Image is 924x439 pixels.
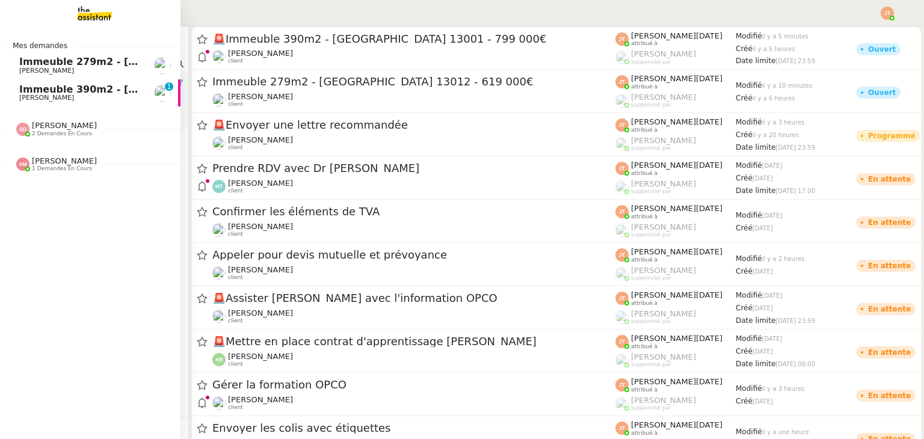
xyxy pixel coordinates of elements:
[615,136,736,152] app-user-label: suppervisé par
[631,170,658,177] span: attribué à
[631,49,696,58] span: [PERSON_NAME]
[775,361,815,367] span: [DATE] 00:00
[736,360,775,368] span: Date limite
[212,250,615,260] span: Appeler pour devis mutuelle et prévoyance
[631,161,722,170] span: [PERSON_NAME][DATE]
[736,45,753,53] span: Créé
[228,404,243,411] span: client
[615,137,629,150] img: users%2FoFdbodQ3TgNoWt9kP3GXAs5oaCq1%2Favatar%2Fprofile-pic.png
[762,33,808,40] span: il y a 5 minutes
[753,132,799,138] span: il y a 20 heures
[615,205,629,218] img: svg
[736,254,762,263] span: Modifié
[736,397,753,405] span: Créé
[615,247,736,263] app-user-label: attribué à
[631,377,722,386] span: [PERSON_NAME][DATE]
[212,120,615,130] span: Envoyer une lettre recommandée
[167,82,171,93] p: 1
[615,377,736,393] app-user-label: attribué à
[631,93,696,102] span: [PERSON_NAME]
[212,93,226,106] img: users%2FSADz3OCgrFNaBc1p3ogUv5k479k1%2Favatar%2Fccbff511-0434-4584-b662-693e5a00b7b7
[631,84,658,90] span: attribué à
[868,349,911,356] div: En attente
[615,334,736,349] app-user-label: attribué à
[631,405,671,411] span: suppervisé par
[228,58,243,64] span: client
[868,305,911,313] div: En attente
[631,396,696,405] span: [PERSON_NAME]
[212,309,615,324] app-user-detailed-label: client
[615,49,736,65] app-user-label: suppervisé par
[631,188,671,195] span: suppervisé par
[154,85,171,102] img: users%2FSADz3OCgrFNaBc1p3ogUv5k479k1%2Favatar%2Fccbff511-0434-4584-b662-693e5a00b7b7
[228,101,243,108] span: client
[631,257,658,263] span: attribué à
[753,175,773,182] span: [DATE]
[212,396,226,410] img: users%2F3XW7N0tEcIOoc8sxKxWqDcFn91D2%2Favatar%2F5653ca14-9fea-463f-a381-ec4f4d723a3b
[736,224,753,232] span: Créé
[631,275,671,281] span: suppervisé par
[615,32,629,46] img: svg
[762,429,809,435] span: il y a une heure
[631,179,696,188] span: [PERSON_NAME]
[762,385,805,392] span: il y a 3 heures
[868,132,916,140] div: Programmé
[868,176,911,183] div: En attente
[19,94,74,102] span: [PERSON_NAME]
[212,179,615,194] app-user-detailed-label: client
[212,92,615,108] app-user-detailed-label: client
[736,130,753,139] span: Créé
[228,318,243,324] span: client
[868,262,911,269] div: En attente
[736,316,775,325] span: Date limite
[228,309,293,318] span: [PERSON_NAME]
[615,180,629,194] img: users%2FoFdbodQ3TgNoWt9kP3GXAs5oaCq1%2Favatar%2Fprofile-pic.png
[19,67,74,75] span: [PERSON_NAME]
[753,305,773,312] span: [DATE]
[631,74,722,83] span: [PERSON_NAME][DATE]
[212,206,615,217] span: Confirmer les éléments de TVA
[212,34,615,45] span: Immeuble 390m2 - [GEOGRAPHIC_DATA] 13001 - 799 000€
[615,290,736,306] app-user-label: attribué à
[631,387,658,393] span: attribué à
[19,84,334,95] span: Immeuble 390m2 - [GEOGRAPHIC_DATA] 13001 - 799 000€
[212,163,615,174] span: Prendre RDV avec Dr [PERSON_NAME]
[868,219,911,226] div: En attente
[228,179,293,188] span: [PERSON_NAME]
[228,361,243,367] span: client
[212,353,226,366] img: svg
[736,428,762,436] span: Modifié
[775,188,815,194] span: [DATE] 17:00
[631,213,658,220] span: attribué à
[775,318,815,324] span: [DATE] 23:59
[615,422,629,435] img: svg
[615,397,629,410] img: users%2FoFdbodQ3TgNoWt9kP3GXAs5oaCq1%2Favatar%2Fprofile-pic.png
[5,40,75,52] span: Mes demandes
[16,123,29,136] img: svg
[736,32,762,40] span: Modifié
[212,49,615,64] app-user-detailed-label: client
[212,423,615,434] span: Envoyer les colis avec étiquettes
[212,118,226,131] span: 🚨
[228,144,243,151] span: client
[753,46,795,52] span: il y a 5 heures
[228,395,293,404] span: [PERSON_NAME]
[753,348,773,355] span: [DATE]
[212,293,615,304] span: Assister [PERSON_NAME] avec l'information OPCO
[631,145,671,152] span: suppervisé par
[615,51,629,64] img: users%2FoFdbodQ3TgNoWt9kP3GXAs5oaCq1%2Favatar%2Fprofile-pic.png
[762,162,783,169] span: [DATE]
[615,335,629,348] img: svg
[631,309,696,318] span: [PERSON_NAME]
[762,336,783,342] span: [DATE]
[615,118,629,132] img: svg
[753,95,795,102] span: il y a 6 heures
[615,31,736,47] app-user-label: attribué à
[736,334,762,343] span: Modifié
[631,31,722,40] span: [PERSON_NAME][DATE]
[736,57,775,65] span: Date limite
[212,265,615,281] app-user-detailed-label: client
[32,130,92,137] span: 2 demandes en cours
[736,304,753,312] span: Créé
[631,361,671,368] span: suppervisé par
